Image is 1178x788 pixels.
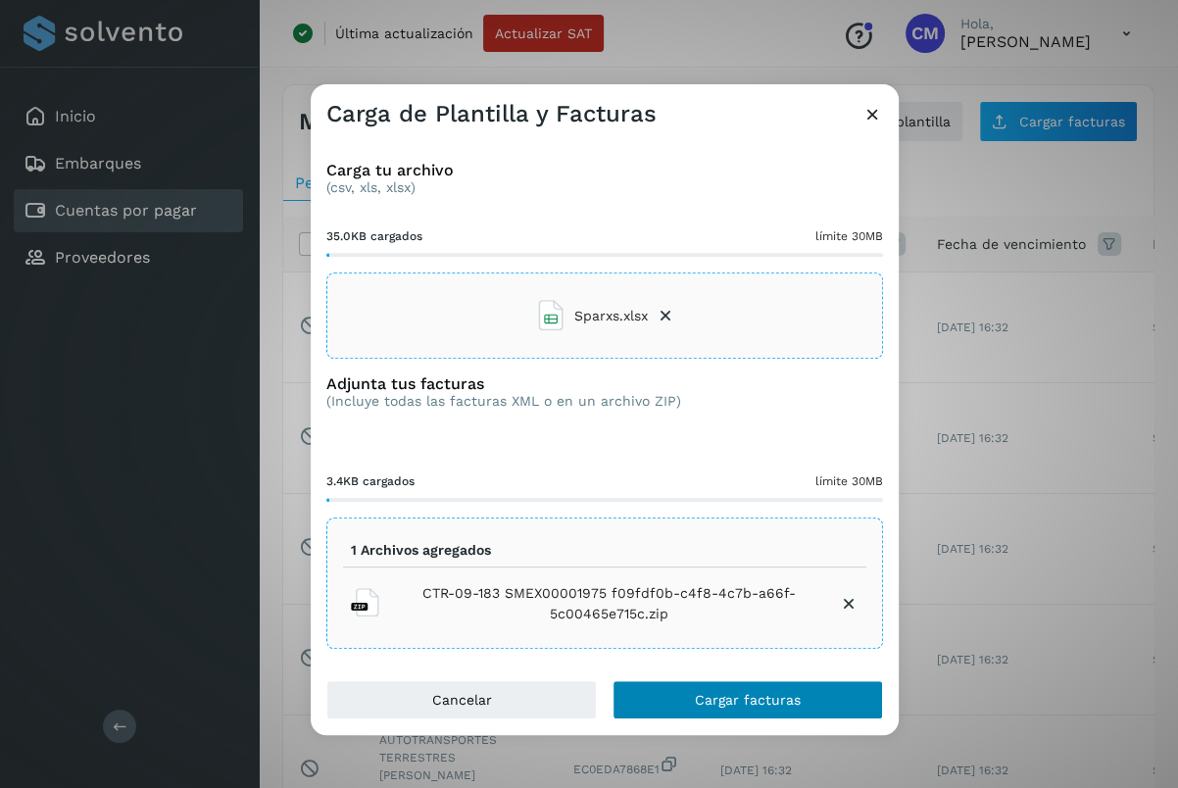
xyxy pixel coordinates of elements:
h3: Adjunta tus facturas [326,374,681,393]
span: límite 30MB [815,472,883,490]
span: CTR-09-183 SMEX00001975 f09fdf0b-c4f8-4c7b-a66f-5c00465e715c.zip [387,583,831,624]
button: Cargar facturas [613,680,883,719]
span: Cargar facturas [695,693,801,707]
span: límite 30MB [815,227,883,245]
span: 35.0KB cargados [326,227,422,245]
p: 1 Archivos agregados [351,542,491,559]
span: Cancelar [432,693,492,707]
h3: Carga tu archivo [326,161,883,179]
span: 3.4KB cargados [326,472,415,490]
h3: Carga de Plantilla y Facturas [326,100,657,128]
p: (csv, xls, xlsx) [326,179,883,196]
span: Sparxs.xlsx [574,306,648,326]
button: Cancelar [326,680,597,719]
p: (Incluye todas las facturas XML o en un archivo ZIP) [326,393,681,410]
